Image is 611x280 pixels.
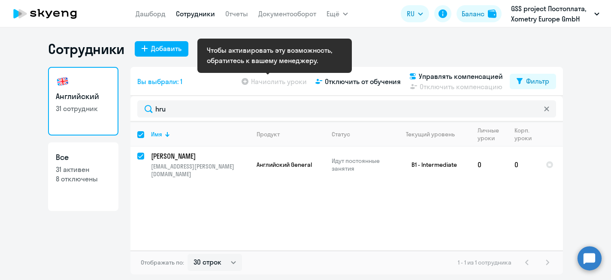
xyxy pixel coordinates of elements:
[407,9,414,19] span: RU
[332,130,390,138] div: Статус
[151,130,162,138] div: Имя
[56,152,111,163] h3: Все
[151,43,181,54] div: Добавить
[511,3,591,24] p: GSS project Постоплата, Xometry Europe GmbH
[207,45,342,66] div: Чтобы активировать эту возможность, обратитесь к вашему менеджеру.
[48,40,124,57] h1: Сотрудники
[136,9,166,18] a: Дашборд
[137,76,182,87] span: Вы выбрали: 1
[327,5,348,22] button: Ещё
[478,126,499,142] div: Личные уроки
[257,130,324,138] div: Продукт
[48,142,118,211] a: Все31 активен8 отключены
[457,5,502,22] button: Балансbalance
[478,126,507,142] div: Личные уроки
[514,126,532,142] div: Корп. уроки
[56,91,111,102] h3: Английский
[56,165,111,174] p: 31 активен
[56,75,70,88] img: english
[151,151,249,161] a: [PERSON_NAME]
[508,147,539,183] td: 0
[257,161,312,169] span: Английский General
[401,5,429,22] button: RU
[257,130,280,138] div: Продукт
[137,100,556,117] input: Поиск по имени, email, продукту или статусу
[151,163,249,178] p: [EMAIL_ADDRESS][PERSON_NAME][DOMAIN_NAME]
[514,126,538,142] div: Корп. уроки
[406,130,455,138] div: Текущий уровень
[332,157,390,172] p: Идут постоянные занятия
[135,41,188,57] button: Добавить
[332,130,350,138] div: Статус
[419,71,503,81] span: Управлять компенсацией
[151,130,249,138] div: Имя
[488,9,496,18] img: balance
[462,9,484,19] div: Баланс
[48,67,118,135] a: Английский31 сотрудник
[151,151,248,161] p: [PERSON_NAME]
[258,9,316,18] a: Документооборот
[458,259,511,266] span: 1 - 1 из 1 сотрудника
[56,104,111,113] p: 31 сотрудник
[510,74,556,89] button: Фильтр
[398,130,470,138] div: Текущий уровень
[325,76,401,87] span: Отключить от обучения
[176,9,215,18] a: Сотрудники
[526,76,549,86] div: Фильтр
[507,3,604,24] button: GSS project Постоплата, Xometry Europe GmbH
[141,259,184,266] span: Отображать по:
[225,9,248,18] a: Отчеты
[391,147,471,183] td: B1 - Intermediate
[327,9,339,19] span: Ещё
[471,147,508,183] td: 0
[56,174,111,184] p: 8 отключены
